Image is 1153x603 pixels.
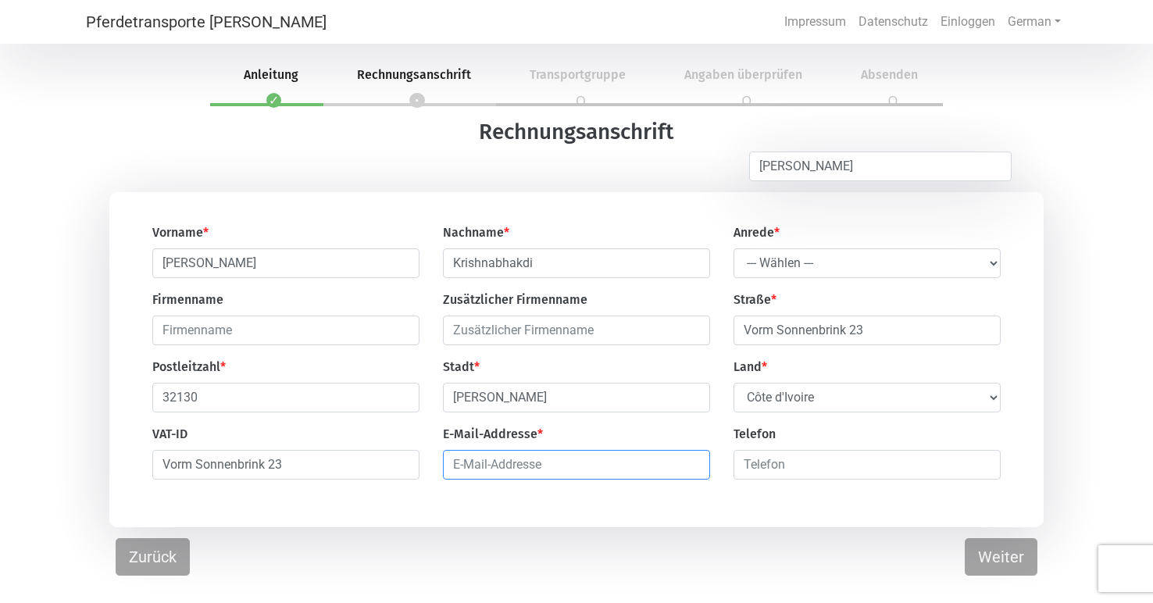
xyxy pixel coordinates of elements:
[443,450,710,480] input: E-Mail-Addresse
[152,291,223,309] label: Firmenname
[443,291,587,309] label: Zusätzlicher Firmenname
[852,6,934,37] a: Datenschutz
[152,450,419,480] input: VAT-ID
[443,248,710,278] input: Nachname
[443,425,543,444] label: E-Mail-Addresse
[734,425,776,444] label: Telefon
[443,358,480,376] label: Stadt
[338,67,490,82] span: Rechnungsanschrift
[734,291,776,309] label: Straße
[842,67,937,82] span: Absenden
[225,67,317,82] span: Anleitung
[734,450,1001,480] input: Telefon
[511,67,644,82] span: Transportgruppe
[1001,6,1067,37] a: German
[443,223,509,242] label: Nachname
[152,425,187,444] label: VAT-ID
[152,383,419,412] input: Postleitzahl
[734,223,780,242] label: Anrede
[778,6,852,37] a: Impressum
[934,6,1001,37] a: Einloggen
[443,316,710,345] input: Zusätzlicher Firmenname
[666,67,821,82] span: Angaben überprüfen
[443,383,710,412] input: Stadt
[86,6,327,37] a: Pferdetransporte [PERSON_NAME]
[734,316,1001,345] input: Straße
[116,538,190,576] button: Zurück
[965,538,1037,576] button: Weiter
[734,358,767,376] label: Land
[152,358,226,376] label: Postleitzahl
[152,316,419,345] input: Firmenname
[152,248,419,278] input: Vorname
[152,223,209,242] label: Vorname
[749,152,1012,181] input: Ort mit Google Maps suchen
